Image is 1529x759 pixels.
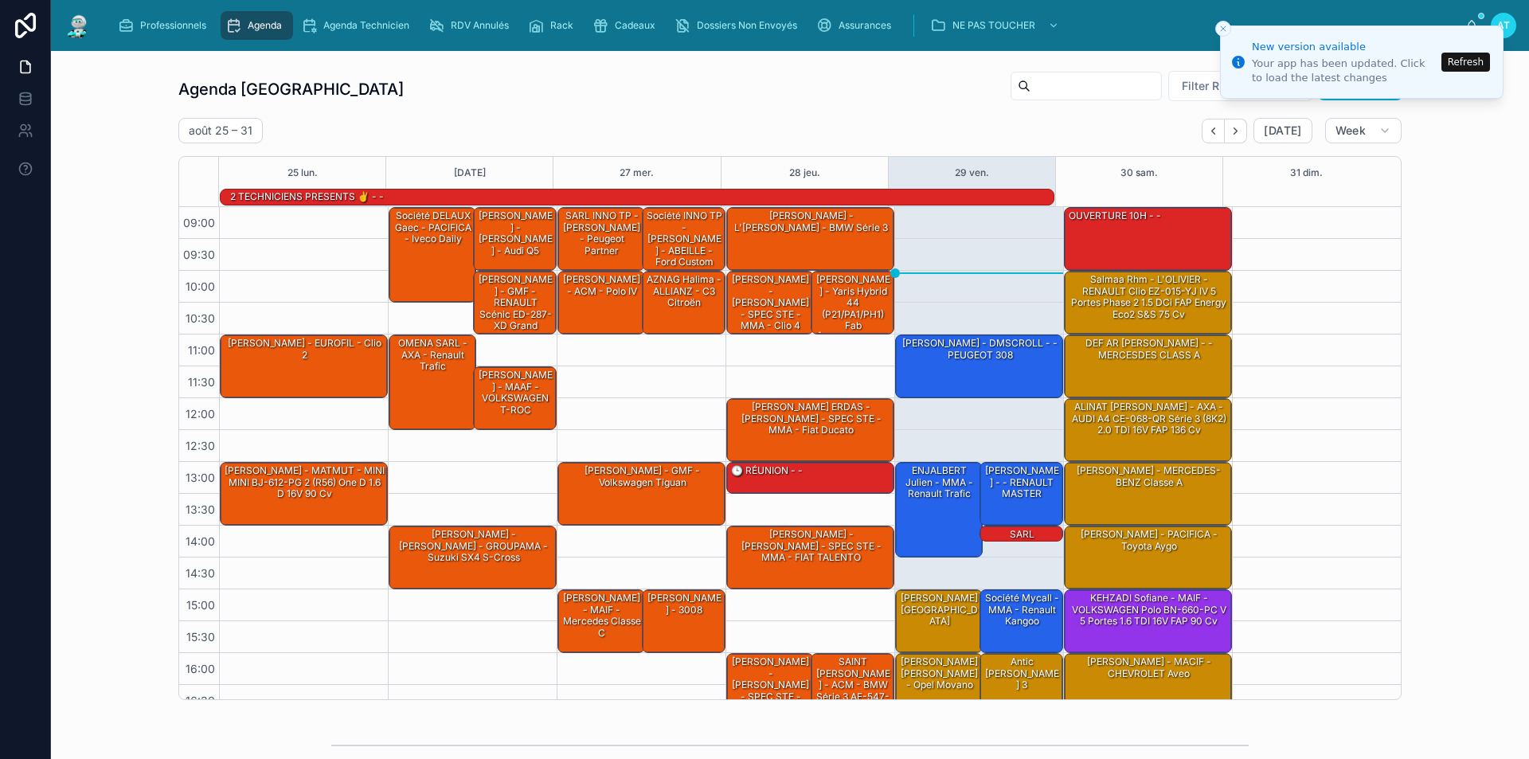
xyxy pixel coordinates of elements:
[727,399,894,461] div: [PERSON_NAME] ERDAS - [PERSON_NAME] - SPEC STE - MMA - fiat ducato
[140,19,206,32] span: Professionnels
[898,591,981,628] div: [PERSON_NAME][GEOGRAPHIC_DATA]
[392,209,475,246] div: Société DELAUX Gaec - PACIFICA - iveco daily
[561,272,643,299] div: [PERSON_NAME] - ACM - polo IV
[561,591,643,640] div: [PERSON_NAME] - MAIF - Mercedes classe C
[955,157,989,189] button: 29 ven.
[105,8,1465,43] div: scrollable content
[952,19,1035,32] span: NE PAS TOUCHER
[1067,591,1230,628] div: KEHZADI Sofiane - MAIF - VOLKSWAGEN Polo BN-660-PC V 5 portes 1.6 TDI 16V FAP 90 cv
[1065,335,1231,397] div: DEF AR [PERSON_NAME] - - MERCESDES CLASS A
[184,375,219,389] span: 11:30
[1120,157,1158,189] button: 30 sam.
[1168,71,1312,101] button: Select Button
[179,216,219,229] span: 09:00
[1065,208,1231,270] div: OUVERTURE 10H - -
[558,590,644,652] div: [PERSON_NAME] - MAIF - Mercedes classe C
[729,527,893,565] div: [PERSON_NAME] - [PERSON_NAME] - SPEC STE - MMA - FIAT TALENTO
[983,464,1062,501] div: [PERSON_NAME] - - RENAULT MASTER
[182,662,219,675] span: 16:00
[64,13,92,38] img: App logo
[561,464,724,490] div: [PERSON_NAME] - GMF - Volkswagen Tiguan
[223,336,386,362] div: [PERSON_NAME] - EUROFIL - clio 2
[287,157,318,189] button: 25 lun.
[983,655,1062,692] div: Antic [PERSON_NAME] 3
[896,335,1062,397] div: [PERSON_NAME] - DMSCROLL - - PEUGEOT 308
[1215,21,1231,37] button: Close toast
[1253,118,1312,143] button: [DATE]
[615,19,655,32] span: Cadeaux
[113,11,217,40] a: Professionnels
[811,11,902,40] a: Assurances
[1182,78,1280,94] span: Filter RDV pris par
[392,336,475,374] div: OMENA SARL - AXA - Renault trafic
[1067,336,1230,362] div: DEF AR [PERSON_NAME] - - MERCESDES CLASS A
[1065,526,1231,589] div: [PERSON_NAME] - PACIFICA - Toyota aygo
[839,19,891,32] span: Assurances
[229,189,385,205] div: 2 TECHNICIENS PRESENTS ✌️ - -
[898,655,981,692] div: [PERSON_NAME] [PERSON_NAME] - Opel movano
[182,311,219,325] span: 10:30
[451,19,509,32] span: RDV Annulés
[389,526,556,589] div: [PERSON_NAME] - [PERSON_NAME] - GROUPAMA - Suzuki SX4 S-cross
[389,335,475,429] div: OMENA SARL - AXA - Renault trafic
[645,591,725,617] div: [PERSON_NAME] - 3008
[189,123,252,139] h2: août 25 – 31
[670,11,808,40] a: Dossiers Non Envoyés
[1065,399,1231,461] div: ALINAT [PERSON_NAME] - AXA - AUDI A4 CE-068-QR Série 3 (8K2) 2.0 TDi 16V FAP 136 cv
[983,591,1062,628] div: Société Mycall - MMA - renault kangoo
[643,272,725,334] div: AZNAG Halima - ALLIANZ - C3 Citroën
[182,630,219,644] span: 15:30
[558,463,725,525] div: [PERSON_NAME] - GMF - Volkswagen Tiguan
[182,439,219,452] span: 12:30
[523,11,585,40] a: Rack
[182,471,219,484] span: 13:00
[1067,655,1230,681] div: [PERSON_NAME] - MACIF - CHEVROLET Aveo
[561,209,643,258] div: SARL INNO TP - [PERSON_NAME] - Peugeot partner
[1497,19,1510,32] span: AT
[727,272,813,334] div: [PERSON_NAME] - [PERSON_NAME] - SPEC STE - MMA - clio 4
[182,407,219,421] span: 12:00
[645,209,725,280] div: Société INNO TP - [PERSON_NAME] - ABEILLE - Ford custom transit
[223,464,386,501] div: [PERSON_NAME] - MATMUT - MINI MINI BJ-612-PG 2 (R56) One D 1.6 D 16V 90 cv
[729,400,893,437] div: [PERSON_NAME] ERDAS - [PERSON_NAME] - SPEC STE - MMA - fiat ducato
[1252,57,1437,85] div: Your app has been updated. Click to load the latest changes
[980,590,1063,652] div: Société Mycall - MMA - renault kangoo
[729,655,812,726] div: [PERSON_NAME] - [PERSON_NAME] - SPEC STE - MMA - FIAT Doblo
[1252,39,1437,55] div: New version available
[229,190,385,204] div: 2 TECHNICIENS PRESENTS ✌️ - -
[1441,53,1490,72] button: Refresh
[424,11,520,40] a: RDV Annulés
[474,272,557,334] div: [PERSON_NAME] - GMF - RENAULT Scénic ED-287-XD Grand Scénic III Phase 2 1.6 dCi FAP eco2 S&S 131 cv
[697,19,797,32] span: Dossiers Non Envoyés
[178,78,404,100] h1: Agenda [GEOGRAPHIC_DATA]
[182,534,219,548] span: 14:00
[184,343,219,357] span: 11:00
[727,463,894,493] div: 🕒 RÉUNION - -
[323,19,409,32] span: Agenda Technicien
[896,654,982,748] div: [PERSON_NAME] [PERSON_NAME] - Opel movano
[454,157,486,189] div: [DATE]
[558,208,644,270] div: SARL INNO TP - [PERSON_NAME] - Peugeot partner
[898,464,981,501] div: ENJALBERT Julien - MMA - renault trafic
[727,208,894,270] div: [PERSON_NAME] - L'[PERSON_NAME] - BMW Série 3
[1264,123,1301,138] span: [DATE]
[620,157,654,189] button: 27 mer.
[645,272,725,310] div: AZNAG Halima - ALLIANZ - C3 Citroën
[550,19,573,32] span: Rack
[248,19,282,32] span: Agenda
[476,272,556,367] div: [PERSON_NAME] - GMF - RENAULT Scénic ED-287-XD Grand Scénic III Phase 2 1.6 dCi FAP eco2 S&S 131 cv
[980,463,1063,525] div: [PERSON_NAME] - - RENAULT MASTER
[789,157,820,189] div: 28 jeu.
[980,526,1063,542] div: SARL FOUCAULT - ACM - Opel Astra
[925,11,1067,40] a: NE PAS TOUCHER
[811,272,894,334] div: [PERSON_NAME] - Yaris Hybrid 44 (P21/PA1/PH1) Fab [GEOGRAPHIC_DATA] 1.5 VVTI 12V 116 HSD Hybrid E...
[643,590,725,652] div: [PERSON_NAME] - 3008
[1290,157,1323,189] button: 31 dim.
[811,654,894,716] div: SAINT [PERSON_NAME] - ACM - BMW Série 3 AE-547-YC (E90) LCI Berline 318d 2.0 d DPF 16V 143 cv
[558,272,644,334] div: [PERSON_NAME] - ACM - polo IV
[814,272,894,390] div: [PERSON_NAME] - Yaris Hybrid 44 (P21/PA1/PH1) Fab [GEOGRAPHIC_DATA] 1.5 VVTI 12V 116 HSD Hybrid E...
